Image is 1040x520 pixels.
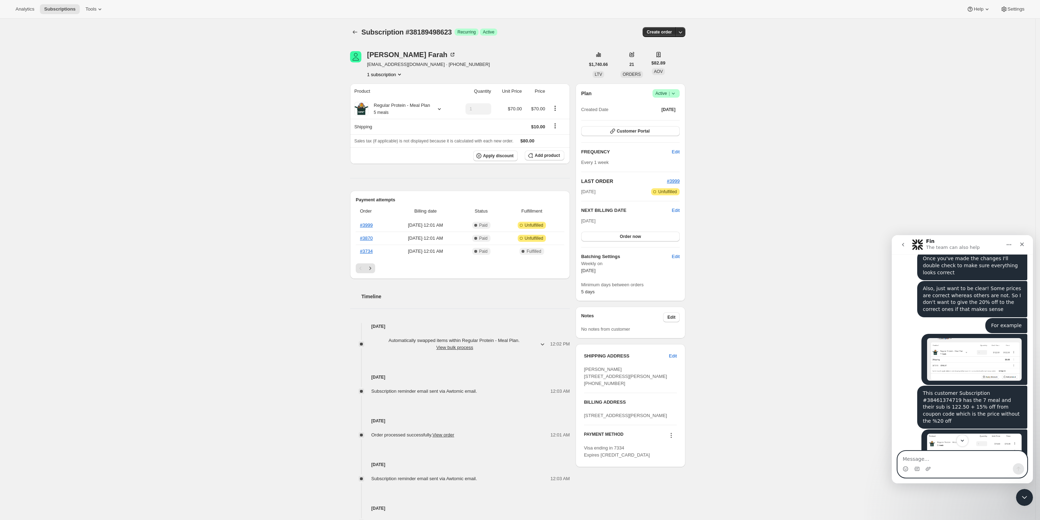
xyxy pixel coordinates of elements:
button: Edit [668,146,684,158]
button: Product actions [367,71,403,78]
h6: Batching Settings [581,253,672,260]
span: [STREET_ADDRESS][PERSON_NAME] [584,413,667,418]
button: Edit [672,207,680,214]
span: Paid [479,235,488,241]
span: 5 days [581,289,595,294]
h4: [DATE] [350,374,570,381]
span: Customer Portal [617,128,650,134]
h4: [DATE] [350,461,570,468]
button: Create order [643,27,676,37]
span: $70.00 [531,106,545,111]
span: Status [463,208,499,215]
button: Tools [81,4,108,14]
span: Unfulfilled [525,222,543,228]
span: Create order [647,29,672,35]
span: Unfulfilled [525,235,543,241]
span: $1,740.66 [589,62,608,67]
span: 12:03 AM [551,475,570,482]
span: No notes from customer [581,326,630,332]
button: #3999 [667,178,680,185]
h2: Payment attempts [356,196,564,203]
h3: Notes [581,312,663,322]
th: Price [524,84,547,99]
span: Subscription reminder email sent via Awtomic email. [371,389,477,394]
span: Automatically swapped items within Regular Protein - Meal Plan . [371,337,538,351]
span: Subscriptions [44,6,76,12]
span: Help [974,6,983,12]
button: Order now [581,232,680,241]
span: $70.00 [508,106,522,111]
span: #3999 [667,178,680,184]
th: Unit Price [493,84,524,99]
button: Edit [663,312,680,322]
button: Next [365,263,375,273]
span: Paid [479,249,488,254]
button: [DATE] [657,105,680,115]
span: Created Date [581,106,608,113]
span: Minimum days between orders [581,281,680,288]
span: Fulfillment [504,208,560,215]
nav: Pagination [356,263,564,273]
span: Every 1 week [581,160,609,165]
h2: Plan [581,90,592,97]
span: [DATE] [581,188,596,195]
span: [DATE] [581,218,596,224]
button: 21 [625,60,638,69]
span: Recurring [457,29,476,35]
span: Sales tax (if applicable) is not displayed because it is calculated with each new order. [354,139,513,143]
a: #3870 [360,235,373,241]
span: Fulfilled [527,249,541,254]
button: Edit [665,350,681,362]
span: Add product [535,153,560,158]
span: Paid [479,222,488,228]
button: Help [962,4,994,14]
span: Edit [672,253,680,260]
span: Active [655,90,677,97]
span: 12:01 AM [551,432,570,439]
h2: NEXT BILLING DATE [581,207,672,214]
span: Subscription #38189498623 [361,28,452,36]
a: #3999 [360,222,373,228]
span: $80.00 [521,138,535,143]
th: Quantity [455,84,493,99]
h4: [DATE] [350,323,570,330]
span: Tools [85,6,96,12]
span: Unfulfilled [658,189,677,195]
div: Regular Protein - Meal Plan [368,102,430,116]
span: 12:03 AM [551,388,570,395]
button: Shipping actions [549,122,561,130]
span: Settings [1008,6,1024,12]
small: 5 meals [374,110,389,115]
span: [DATE] · 12:01 AM [392,248,459,255]
span: Edit [672,148,680,155]
span: [DATE] [581,268,596,273]
div: [PERSON_NAME] Farah [367,51,456,58]
iframe: Intercom live chat [1016,489,1033,506]
button: Settings [996,4,1029,14]
span: Visa ending in 7334 Expires [CREDIT_CARD_DATA] [584,445,650,458]
span: | [669,91,670,96]
h4: [DATE] [350,417,570,424]
button: Add product [525,151,564,160]
button: Automatically swapped items within Regular Protein - Meal Plan. View bulk process [367,335,550,353]
button: Product actions [549,104,561,112]
span: Order processed successfully. [371,432,454,438]
span: Billing date [392,208,459,215]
